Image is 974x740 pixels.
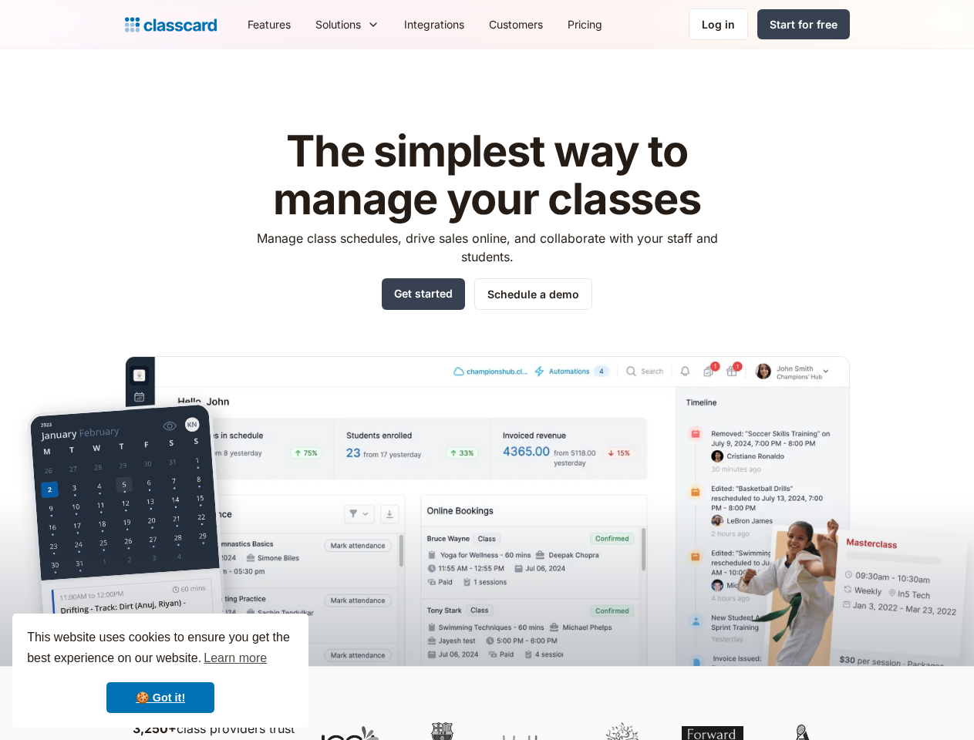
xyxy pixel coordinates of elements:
a: learn more about cookies [201,647,269,670]
a: Get started [382,278,465,310]
a: Pricing [555,7,615,42]
a: Features [235,7,303,42]
h1: The simplest way to manage your classes [242,128,732,223]
span: This website uses cookies to ensure you get the best experience on our website. [27,628,294,670]
a: Integrations [392,7,477,42]
div: Log in [702,16,735,32]
div: Start for free [770,16,838,32]
a: Log in [689,8,748,40]
div: cookieconsent [12,614,308,728]
strong: 3,250+ [133,721,177,736]
a: home [125,14,217,35]
a: Schedule a demo [474,278,592,310]
a: Customers [477,7,555,42]
div: Solutions [303,7,392,42]
a: Start for free [757,9,850,39]
p: Manage class schedules, drive sales online, and collaborate with your staff and students. [242,229,732,266]
div: Solutions [315,16,361,32]
a: dismiss cookie message [106,682,214,713]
